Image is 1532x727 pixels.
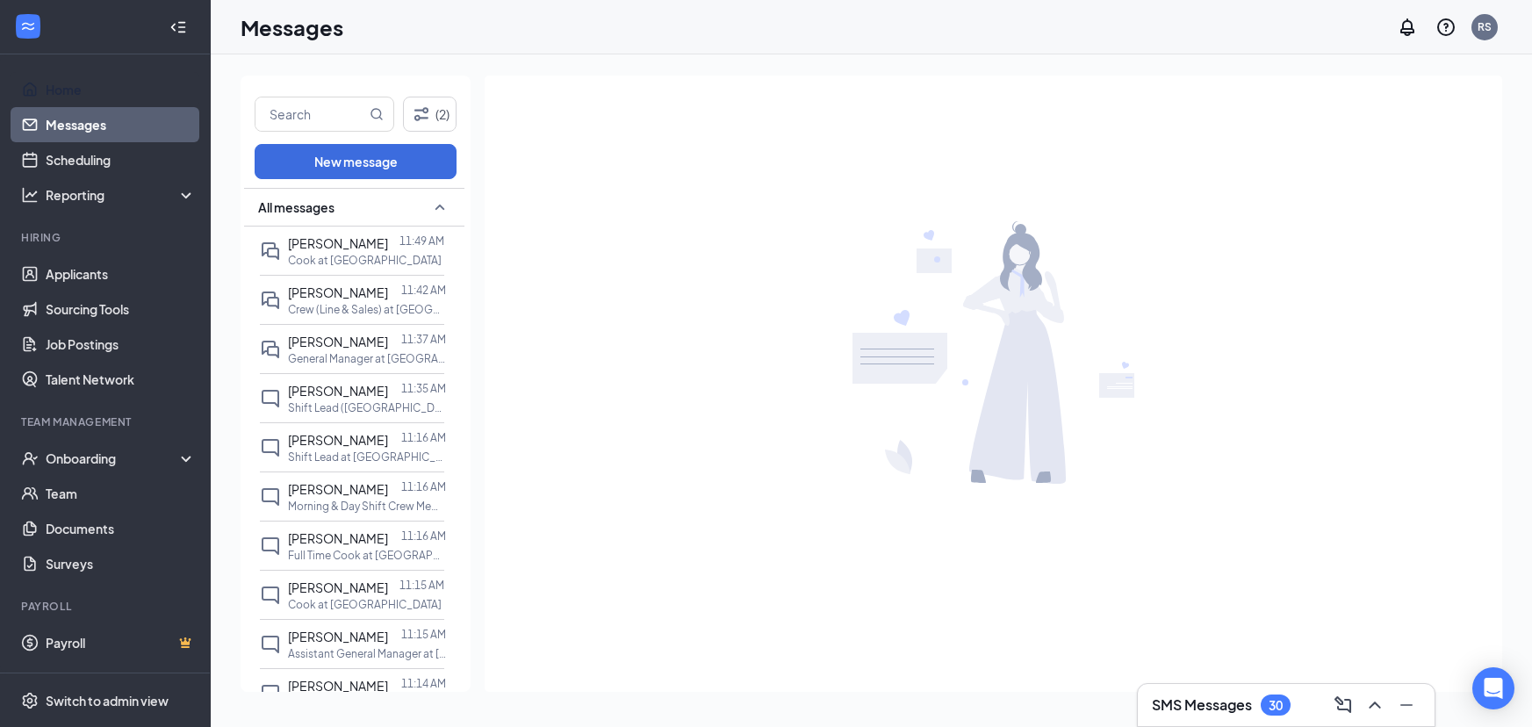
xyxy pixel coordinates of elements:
svg: SmallChevronUp [429,197,450,218]
p: 11:14 AM [401,676,446,691]
svg: ChatInactive [260,683,281,704]
div: Reporting [46,186,197,204]
svg: DoubleChat [260,241,281,262]
svg: ChatInactive [260,634,281,655]
a: Team [46,476,196,511]
div: Payroll [21,599,192,614]
p: 11:15 AM [401,627,446,642]
svg: DoubleChat [260,339,281,360]
span: [PERSON_NAME] [288,235,388,251]
div: Onboarding [46,450,181,467]
svg: ComposeMessage [1333,695,1354,716]
div: Open Intercom Messenger [1472,667,1514,709]
svg: Notifications [1397,17,1418,38]
h3: SMS Messages [1152,695,1252,715]
p: Morning & Day Shift Crew Members at [GEOGRAPHIC_DATA] [288,499,446,514]
p: Cook at [GEOGRAPHIC_DATA] [288,253,442,268]
button: New message [255,144,457,179]
svg: MagnifyingGlass [370,107,384,121]
a: Home [46,72,196,107]
p: Cook at [GEOGRAPHIC_DATA] [288,597,442,612]
div: Hiring [21,230,192,245]
svg: Analysis [21,186,39,204]
input: Search [255,97,366,131]
p: 11:35 AM [401,381,446,396]
svg: UserCheck [21,450,39,467]
span: [PERSON_NAME] [288,334,388,349]
svg: QuestionInfo [1435,17,1456,38]
svg: Collapse [169,18,187,36]
svg: ChatInactive [260,585,281,606]
div: Team Management [21,414,192,429]
button: ChevronUp [1361,691,1389,719]
span: [PERSON_NAME] [288,481,388,497]
svg: ChevronUp [1364,695,1385,716]
p: 11:15 AM [399,578,444,593]
h1: Messages [241,12,343,42]
svg: ChatInactive [260,437,281,458]
button: Minimize [1392,691,1421,719]
svg: ChatInactive [260,388,281,409]
a: PayrollCrown [46,625,196,660]
a: Talent Network [46,362,196,397]
a: Surveys [46,546,196,581]
span: [PERSON_NAME] [288,678,388,694]
span: [PERSON_NAME] [288,579,388,595]
svg: WorkstreamLogo [19,18,37,35]
a: Applicants [46,256,196,292]
span: [PERSON_NAME] [288,629,388,644]
p: 11:16 AM [401,430,446,445]
div: RS [1478,19,1492,34]
p: 11:16 AM [401,479,446,494]
a: Sourcing Tools [46,292,196,327]
svg: Settings [21,692,39,709]
p: 11:42 AM [401,283,446,298]
span: [PERSON_NAME] [288,530,388,546]
svg: Filter [411,104,432,125]
svg: ChatInactive [260,536,281,557]
span: All messages [258,198,334,216]
svg: Minimize [1396,695,1417,716]
div: 30 [1269,698,1283,713]
a: Documents [46,511,196,546]
p: Crew (Line & Sales) at [GEOGRAPHIC_DATA] [288,302,446,317]
span: [PERSON_NAME] [288,432,388,448]
p: Shift Lead ([GEOGRAPHIC_DATA] Location) at [GEOGRAPHIC_DATA] [288,400,446,415]
p: Shift Lead at [GEOGRAPHIC_DATA] [288,450,446,464]
a: Messages [46,107,196,142]
p: 11:49 AM [399,234,444,248]
button: Filter (2) [403,97,457,132]
p: 11:16 AM [401,529,446,543]
span: [PERSON_NAME] [288,383,388,399]
button: ComposeMessage [1329,691,1357,719]
span: [PERSON_NAME] [288,284,388,300]
p: Full Time Cook at [GEOGRAPHIC_DATA] [288,548,446,563]
p: 11:37 AM [401,332,446,347]
a: Scheduling [46,142,196,177]
div: Switch to admin view [46,692,169,709]
svg: ChatInactive [260,486,281,507]
a: Job Postings [46,327,196,362]
p: General Manager at [GEOGRAPHIC_DATA] [288,351,446,366]
p: Assistant General Manager at [GEOGRAPHIC_DATA] [288,646,446,661]
svg: DoubleChat [260,290,281,311]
